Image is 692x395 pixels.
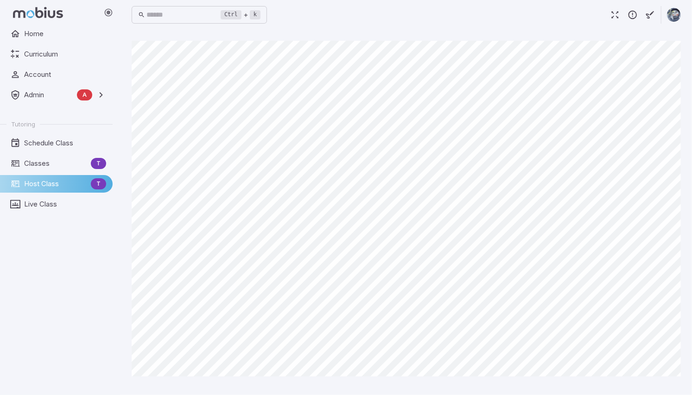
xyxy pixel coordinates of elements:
span: Classes [24,158,87,169]
span: T [91,179,106,188]
kbd: Ctrl [221,10,241,19]
button: Report an Issue [624,6,641,24]
span: Admin [24,90,73,100]
div: + [221,9,260,20]
span: A [77,90,92,100]
span: Home [24,29,106,39]
button: Start Drawing on Questions [641,6,659,24]
span: Tutoring [11,120,35,128]
button: Fullscreen Game [606,6,624,24]
span: Live Class [24,199,106,209]
img: andrew.jpg [667,8,681,22]
kbd: k [250,10,260,19]
span: Host Class [24,179,87,189]
span: Account [24,69,106,80]
span: Schedule Class [24,138,106,148]
span: Curriculum [24,49,106,59]
span: T [91,159,106,168]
